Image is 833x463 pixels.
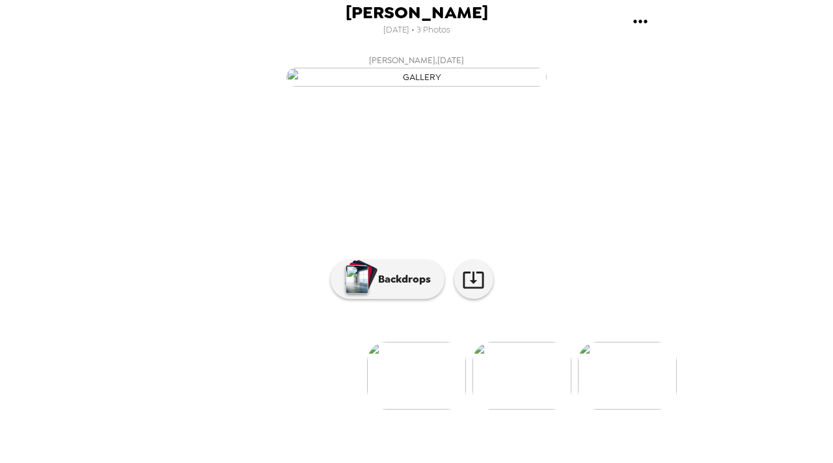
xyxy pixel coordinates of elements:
button: Backdrops [331,260,444,299]
button: [PERSON_NAME],[DATE] [156,49,677,91]
img: gallery [578,342,677,410]
span: [DATE] • 3 Photos [383,21,450,39]
span: [PERSON_NAME] [346,4,488,21]
img: gallery [286,68,547,87]
img: gallery [472,342,571,410]
img: gallery [367,342,466,410]
p: Backdrops [372,272,431,287]
span: [PERSON_NAME] , [DATE] [369,53,464,68]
